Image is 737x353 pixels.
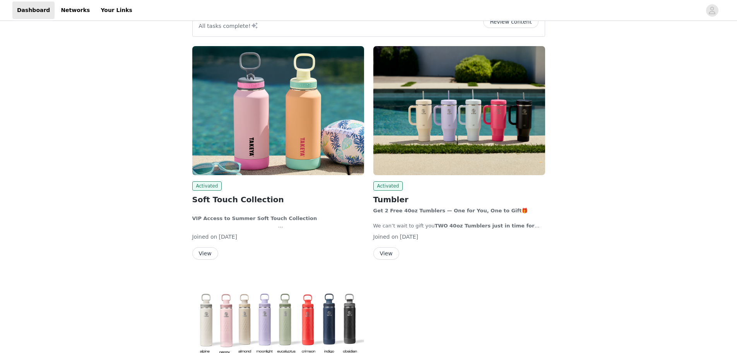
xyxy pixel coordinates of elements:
a: Your Links [96,2,137,19]
h2: Soft Touch Collection [192,194,364,205]
span: Joined on [192,234,217,240]
strong: TWO [434,223,448,229]
strong: VIP Access to Summer Soft Touch Collection [192,215,317,221]
strong: Get 2 Free 40oz Tumblers — One for You, One to Gift [373,208,522,214]
button: View [373,247,399,260]
a: Networks [56,2,94,19]
button: Review content [483,15,538,28]
a: View [373,251,399,257]
span: Activated [192,181,222,191]
span: [DATE] [219,234,237,240]
button: View [192,247,218,260]
a: View [192,251,218,257]
strong: 40oz Tumblers just in time for summer to celebrate [373,223,540,236]
div: avatar [708,4,716,17]
img: Takeya [192,46,364,175]
span: Activated [373,181,403,191]
span: Joined on [373,234,398,240]
p: All tasks complete! [199,21,258,30]
span: [DATE] [400,234,418,240]
a: Dashboard [12,2,55,19]
span: 🎁 [522,208,528,214]
h2: Tumbler [373,194,545,205]
p: We can’t wait to gift you our summer promo running on our site. Yes, you get TWO tumblers — one t... [373,222,545,230]
img: Takeya [373,46,545,175]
